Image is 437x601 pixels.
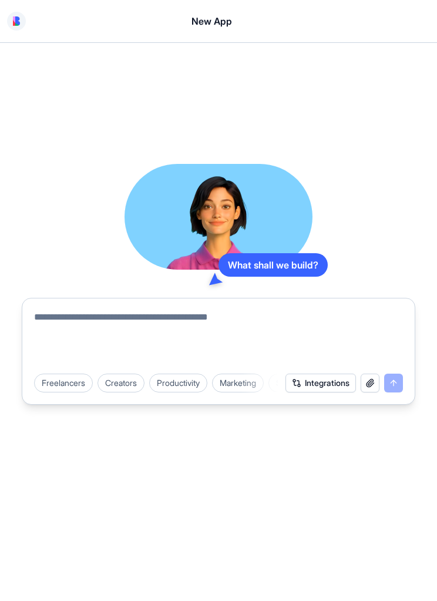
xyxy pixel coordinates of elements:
[149,374,207,392] div: Productivity
[191,14,232,28] h1: New App
[212,374,264,392] div: Marketing
[13,16,20,26] img: logo
[34,374,93,392] div: Freelancers
[218,253,328,277] div: What shall we build?
[98,374,144,392] div: Creators
[285,374,356,392] button: Integrations
[268,374,304,392] div: Sales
